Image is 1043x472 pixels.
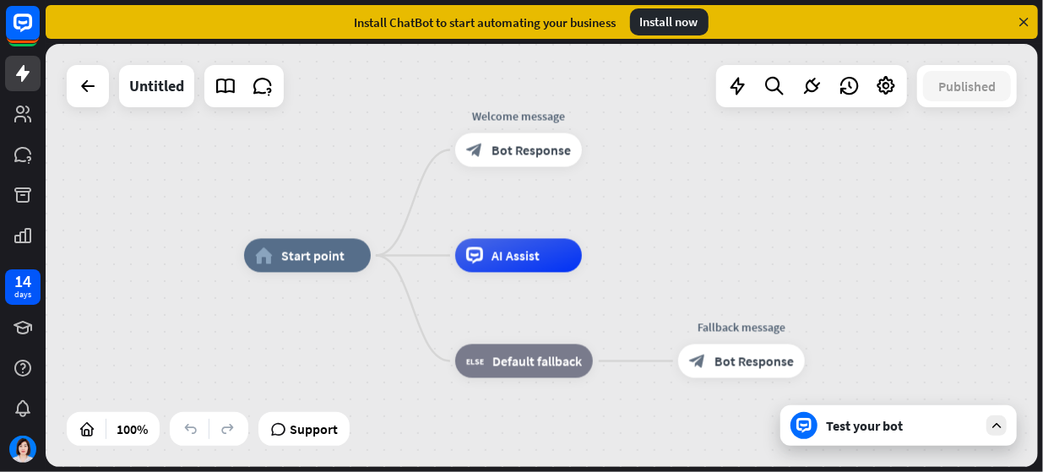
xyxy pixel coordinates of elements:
[492,353,582,370] span: Default fallback
[689,353,706,370] i: block_bot_response
[826,417,978,434] div: Test your bot
[630,8,709,35] div: Install now
[923,71,1011,101] button: Published
[714,353,794,370] span: Bot Response
[466,353,484,370] i: block_fallback
[129,65,184,107] div: Untitled
[14,289,31,301] div: days
[5,269,41,305] a: 14 days
[290,415,338,442] span: Support
[665,319,818,336] div: Fallback message
[255,247,273,264] i: home_2
[492,247,540,264] span: AI Assist
[355,14,617,30] div: Install ChatBot to start automating your business
[466,142,483,159] i: block_bot_response
[443,108,595,125] div: Welcome message
[111,415,153,442] div: 100%
[14,7,64,57] button: Open LiveChat chat widget
[492,142,571,159] span: Bot Response
[281,247,345,264] span: Start point
[14,274,31,289] div: 14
